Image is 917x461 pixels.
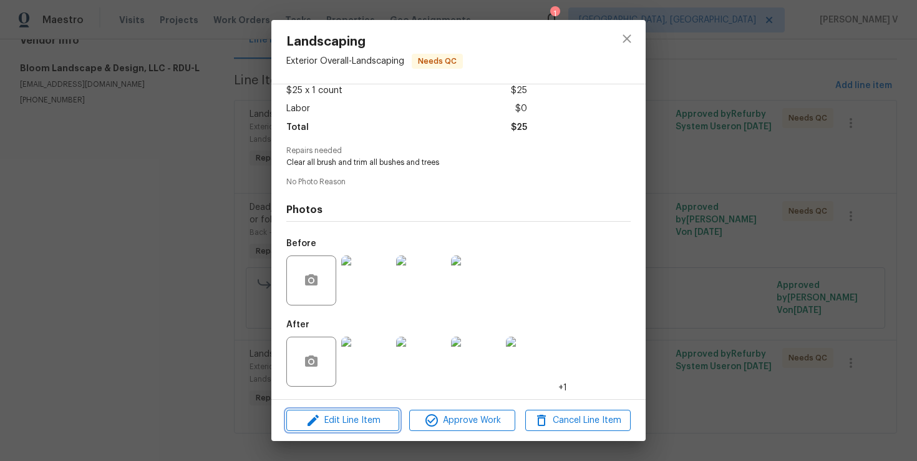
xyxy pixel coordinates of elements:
span: $25 x 1 count [286,82,342,100]
span: +1 [558,382,567,394]
span: Landscaping [286,35,463,49]
button: close [612,24,642,54]
span: Edit Line Item [290,413,395,429]
span: Total [286,119,309,137]
span: Needs QC [413,55,462,67]
span: Repairs needed [286,147,631,155]
span: Clear all brush and trim all bushes and trees [286,157,596,168]
button: Cancel Line Item [525,410,631,432]
span: $25 [511,119,527,137]
span: No Photo Reason [286,178,631,186]
div: 1 [550,7,559,20]
h5: Before [286,239,316,248]
span: $0 [515,100,527,118]
span: Approve Work [413,413,511,429]
h4: Photos [286,204,631,216]
span: Exterior Overall - Landscaping [286,57,404,66]
h5: After [286,320,309,329]
button: Approve Work [409,410,515,432]
span: Labor [286,100,310,118]
span: $25 [511,82,527,100]
button: Edit Line Item [286,410,399,432]
span: Cancel Line Item [529,413,627,429]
